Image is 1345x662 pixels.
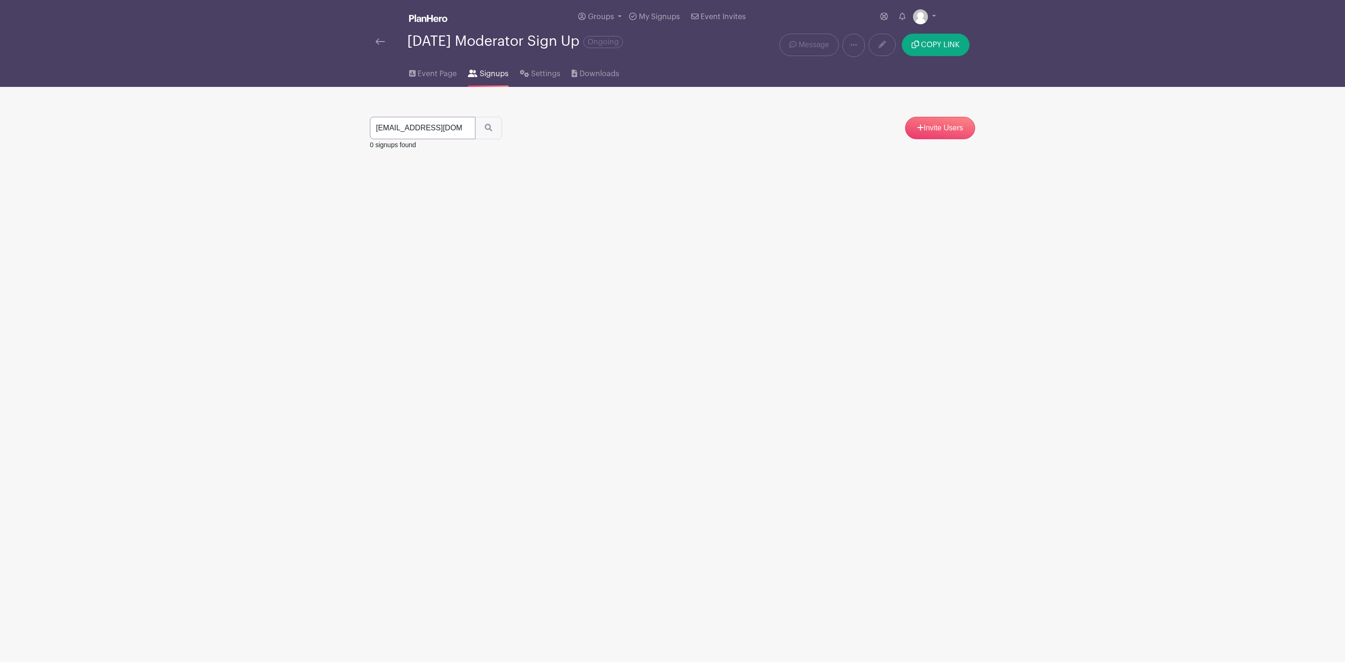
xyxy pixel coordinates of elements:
small: 0 signups found [370,141,416,149]
img: default-ce2991bfa6775e67f084385cd625a349d9dcbb7a52a09fb2fda1e96e2d18dcdb.png [913,9,928,24]
button: COPY LINK [902,34,970,56]
span: Downloads [580,68,619,79]
input: Search Signups [370,117,475,139]
span: Settings [531,68,560,79]
span: Groups [588,13,614,21]
a: Invite Users [905,117,975,139]
span: Ongoing [583,36,623,48]
span: Message [799,39,829,50]
span: My Signups [639,13,680,21]
span: Signups [480,68,509,79]
a: Downloads [572,57,619,87]
a: Message [779,34,839,56]
img: logo_white-6c42ec7e38ccf1d336a20a19083b03d10ae64f83f12c07503d8b9e83406b4c7d.svg [409,14,447,22]
span: COPY LINK [921,41,960,49]
span: Event Page [418,68,457,79]
a: Settings [520,57,560,87]
a: Event Page [409,57,457,87]
a: Signups [468,57,508,87]
div: [DATE] Moderator Sign Up [407,34,623,49]
span: Event Invites [701,13,746,21]
img: back-arrow-29a5d9b10d5bd6ae65dc969a981735edf675c4d7a1fe02e03b50dbd4ba3cdb55.svg [375,38,385,45]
